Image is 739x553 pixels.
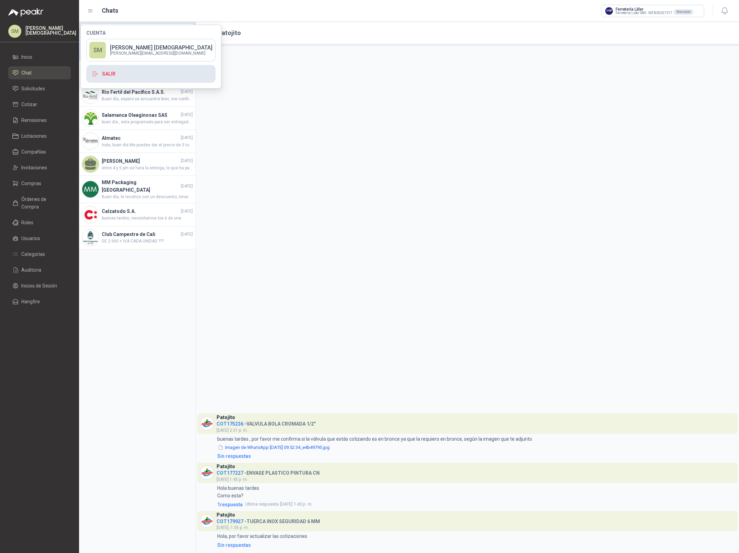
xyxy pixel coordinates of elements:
span: [DATE] [181,112,193,118]
h3: Patojito [217,513,235,517]
img: Company Logo [82,229,99,246]
a: Licitaciones [8,129,71,143]
p: Hola, por favor actualizar las cotizaciones [217,532,307,540]
p: [PERSON_NAME] [DEMOGRAPHIC_DATA] [25,26,76,35]
span: Buen día, le recotice con un descuento, tener en cuenta que como son diferentes tallas se entrega... [102,194,193,200]
h4: [PERSON_NAME] [102,157,179,165]
img: Company Logo [82,133,99,149]
h4: Rio Fertil del Pacífico S.A.S. [102,88,179,96]
p: Hola buenas tardes Como esta? [217,484,259,499]
a: Compras [8,177,71,190]
a: Company LogoMM Packaging [GEOGRAPHIC_DATA][DATE]Buen día, le recotice con un descuento, tener en ... [79,176,196,203]
div: SM [89,42,106,58]
a: Company LogoAlmatec[DATE]Hola, buen dia Me puedes dar el precio de 3 toneladas de ángulos 2X3/16 ... [79,130,196,153]
span: buenas tardes, necesitamos los 6 de una [102,215,193,222]
div: Sin respuestas [217,541,251,549]
a: Inicios de Sesión [8,279,71,292]
a: Company LogoSalamanca Oleaginosas SAS[DATE]buen dia , esta programado para ser entregado [DATE], ... [79,107,196,130]
span: Buen día, espero se encuentre bien, me confirma la fecha de despacho por favor [102,96,193,102]
img: Company Logo [82,206,99,223]
a: Roles [8,216,71,229]
h4: - TUERCA INOX SEGURIDAD 6 MM [217,517,320,523]
a: Solicitudes [8,82,71,95]
a: Categorías [8,248,71,261]
img: Company Logo [200,417,213,430]
span: Remisiones [21,116,47,124]
img: Company Logo [82,110,99,126]
a: Hangfire [8,295,71,308]
span: Roles [21,219,33,226]
span: COT179927 [217,519,243,524]
a: Company LogoCalzatodo S.A.[DATE]buenas tardes, necesitamos los 6 de una [79,203,196,226]
span: [DATE] 1:45 p. m. [217,477,248,482]
span: Hola, buen dia Me puedes dar el precio de 3 toneladas de ángulos 2X3/16 Y cual es el tiempo de en... [102,142,193,148]
img: Company Logo [82,181,99,197]
button: Imagen de WhatsApp [DATE] 09.52.34_e4b49795.jpg [217,444,330,451]
a: Invitaciones [8,161,71,174]
span: [DATE] [181,158,193,164]
a: [PERSON_NAME][DATE]entre 4 y 5 pm se hara la entrega, lo que ha pasado es que el pedido llego [DA... [79,153,196,176]
span: Invitaciones [21,164,47,171]
span: Cotizar [21,101,37,108]
span: entre 4 y 5 pm se hara la entrega, lo que ha pasado es que el pedido llego [DATE] fuera del horar... [102,165,193,171]
a: Inicio [8,50,71,64]
span: [DATE] 1:45 p. m. [245,501,312,508]
span: Compañías [21,148,46,156]
button: Salir [86,65,216,83]
h4: Calzatodo S.A. [102,207,179,215]
a: Chat [8,66,71,79]
img: Company Logo [200,515,213,528]
p: buenas tardes , por favor me confirma si la válvula que estás cotizando es en bronce ya que la re... [217,435,532,443]
span: [DATE] [181,208,193,215]
span: [DATE] [181,135,193,141]
h3: Patojito [217,465,235,469]
span: [DATE] 2:31 p. m. [217,428,248,433]
span: Solicitudes [21,85,45,92]
span: Órdenes de Compra [21,195,64,211]
div: SM [8,25,21,38]
a: Company LogoClub Campestre de Cali[DATE]DE 2.960 + IVA CADA UNIDAD ??? [79,226,196,249]
h4: - ENVASE PLASTICO PINTURA CN [217,469,320,475]
span: Hangfire [21,298,40,305]
h1: Chats [102,6,118,15]
a: Usuarios [8,232,71,245]
span: [DATE] [181,231,193,238]
a: Órdenes de Compra [8,193,71,213]
img: Logo peakr [8,8,43,16]
span: Usuarios [21,235,40,242]
h4: Salamanca Oleaginosas SAS [102,111,179,119]
a: SM[PERSON_NAME] [DEMOGRAPHIC_DATA][PERSON_NAME][EMAIL_ADDRESS][DOMAIN_NAME] [86,39,216,61]
h4: Almatec [102,134,179,142]
h4: MM Packaging [GEOGRAPHIC_DATA] [102,179,179,194]
span: COT175236 [217,421,243,427]
h4: - VALVULA BOLA CROMADA 1/2" [217,419,316,426]
span: Categorías [21,250,45,258]
span: buen dia , esta programado para ser entregado [DATE], gracias [102,119,193,125]
span: 1 respuesta [217,501,243,508]
span: Ultima respuesta [245,501,279,508]
a: 1respuestaUltima respuesta[DATE] 1:45 p. m. [216,501,735,508]
a: Sin respuestas [216,541,735,549]
img: Company Logo [200,466,213,479]
span: [DATE] [181,183,193,190]
a: Sin respuestas [216,452,735,460]
span: Licitaciones [21,132,47,140]
img: Company Logo [82,87,99,103]
h4: Cuenta [86,31,216,35]
p: [PERSON_NAME][EMAIL_ADDRESS][DOMAIN_NAME] [110,51,212,55]
span: Compras [21,180,41,187]
a: Cotizar [8,98,71,111]
span: Auditoria [21,266,41,274]
span: COT177227 [217,470,243,476]
div: Sin respuestas [217,452,251,460]
span: DE 2.960 + IVA CADA UNIDAD ??? [102,238,193,245]
span: Inicios de Sesión [21,282,57,290]
a: Compañías [8,145,71,158]
span: [DATE] [181,89,193,95]
p: [PERSON_NAME] [DEMOGRAPHIC_DATA] [110,45,212,50]
a: Auditoria [8,263,71,276]
h4: Club Campestre de Cali [102,230,179,238]
a: Company LogoRio Fertil del Pacífico S.A.S.[DATE]Buen día, espero se encuentre bien, me confirma l... [79,84,196,107]
span: Inicio [21,53,32,61]
span: [DATE], 1:36 p. m. [217,525,249,530]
